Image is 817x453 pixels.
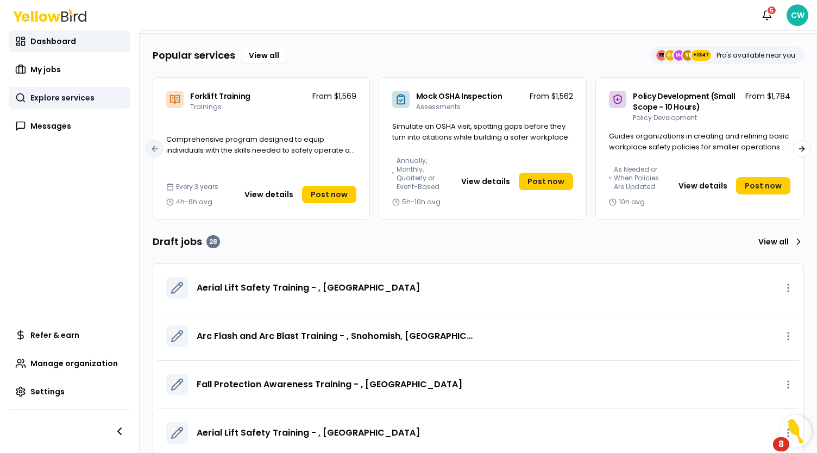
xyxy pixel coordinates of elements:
[756,4,778,26] button: 5
[153,48,235,63] h3: Popular services
[197,426,420,439] a: Aerial Lift Safety Training - , [GEOGRAPHIC_DATA]
[9,87,130,109] a: Explore services
[614,165,663,191] span: As Needed or When Policies Are Updated
[619,198,645,206] span: 10h avg
[656,50,667,61] span: EE
[416,102,461,111] span: Assessments
[9,30,130,52] a: Dashboard
[176,198,212,206] span: 4h-6h avg
[30,358,118,369] span: Manage organization
[30,92,95,103] span: Explore services
[197,330,475,343] a: Arc Flash and Arc Blast Training - , Snohomish, [GEOGRAPHIC_DATA] 98290
[530,91,573,102] p: From $1,562
[766,5,777,15] div: 5
[519,173,573,190] a: Post now
[672,177,734,194] button: View details
[665,50,676,61] span: CE
[416,91,502,102] span: Mock OSHA Inspection
[9,115,130,137] a: Messages
[30,36,76,47] span: Dashboard
[455,173,517,190] button: View details
[745,91,790,102] p: From $1,784
[787,4,808,26] span: CW
[30,386,65,397] span: Settings
[9,381,130,402] a: Settings
[754,233,804,250] a: View all
[779,415,812,448] button: Open Resource Center, 8 new notifications
[693,50,709,61] span: +1347
[238,186,300,203] button: View details
[9,59,130,80] a: My jobs
[609,131,789,162] span: Guides organizations in creating and refining basic workplace safety policies for smaller operati...
[745,180,782,191] span: Post now
[674,50,684,61] span: MJ
[242,47,286,64] a: View all
[717,51,795,60] p: Pro's available near you
[190,102,222,111] span: Trainings
[30,121,71,131] span: Messages
[176,183,218,191] span: Every 3 years
[527,176,564,187] span: Post now
[30,64,61,75] span: My jobs
[9,324,130,346] a: Refer & earn
[682,50,693,61] span: SE
[736,177,790,194] a: Post now
[312,91,356,102] p: From $1,569
[397,156,446,191] span: Annually, Monthly, Quarterly or Event-Based
[206,235,220,248] div: 28
[392,121,570,142] span: Simulate an OSHA visit, spotting gaps before they turn into citations while building a safer work...
[166,134,355,166] span: Comprehensive program designed to equip individuals with the skills needed to safely operate a fo...
[190,91,250,102] span: Forklift Training
[9,353,130,374] a: Manage organization
[30,330,79,341] span: Refer & earn
[633,91,735,112] span: Policy Development (Small Scope - 10 Hours)
[197,281,420,294] a: Aerial Lift Safety Training - , [GEOGRAPHIC_DATA]
[402,198,441,206] span: 5h-10h avg
[311,189,348,200] span: Post now
[153,234,220,249] h3: Draft jobs
[633,113,697,122] span: Policy Development
[197,378,462,391] a: Fall Protection Awareness Training - , [GEOGRAPHIC_DATA]
[302,186,356,203] a: Post now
